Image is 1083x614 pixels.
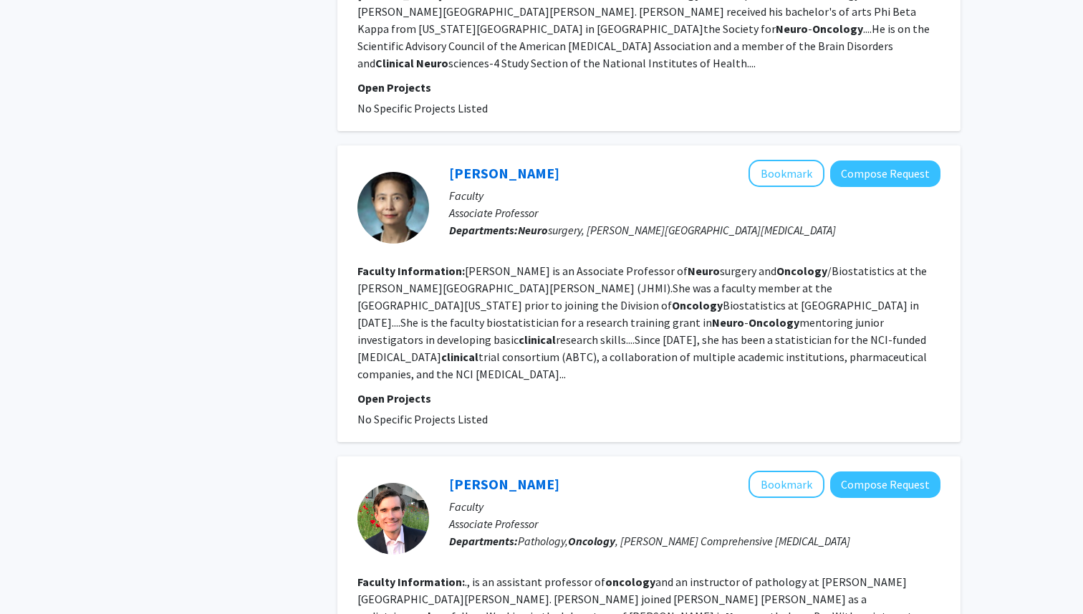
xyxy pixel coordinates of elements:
[449,204,940,221] p: Associate Professor
[518,223,548,237] b: Neuro
[688,264,720,278] b: Neuro
[416,56,448,70] b: Neuro
[441,350,478,364] b: clinical
[749,315,799,330] b: Oncology
[568,534,615,548] b: Oncology
[605,575,655,589] b: oncology
[776,264,827,278] b: Oncology
[357,264,465,278] b: Faculty Information:
[712,315,744,330] b: Neuro
[357,412,488,426] span: No Specific Projects Listed
[749,471,824,498] button: Add Eric Raabe to Bookmarks
[449,515,940,532] p: Associate Professor
[518,223,836,237] span: surgery, [PERSON_NAME][GEOGRAPHIC_DATA][MEDICAL_DATA]
[776,21,808,36] b: Neuro
[357,264,927,381] fg-read-more: [PERSON_NAME] is an Associate Professor of surgery and /Biostatistics at the [PERSON_NAME][GEOGRA...
[11,550,61,603] iframe: Chat
[449,534,518,548] b: Departments:
[357,575,465,589] b: Faculty Information:
[518,534,850,548] span: Pathology, , [PERSON_NAME] Comprehensive [MEDICAL_DATA]
[357,101,488,115] span: No Specific Projects Listed
[449,498,940,515] p: Faculty
[449,164,559,182] a: [PERSON_NAME]
[449,223,518,237] b: Departments:
[449,475,559,493] a: [PERSON_NAME]
[830,160,940,187] button: Compose Request to Xiaobu Ye
[812,21,863,36] b: Oncology
[449,187,940,204] p: Faculty
[749,160,824,187] button: Add Xiaobu Ye to Bookmarks
[357,79,940,96] p: Open Projects
[830,471,940,498] button: Compose Request to Eric Raabe
[519,332,556,347] b: clinical
[672,298,723,312] b: Oncology
[357,390,940,407] p: Open Projects
[375,56,414,70] b: Clinical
